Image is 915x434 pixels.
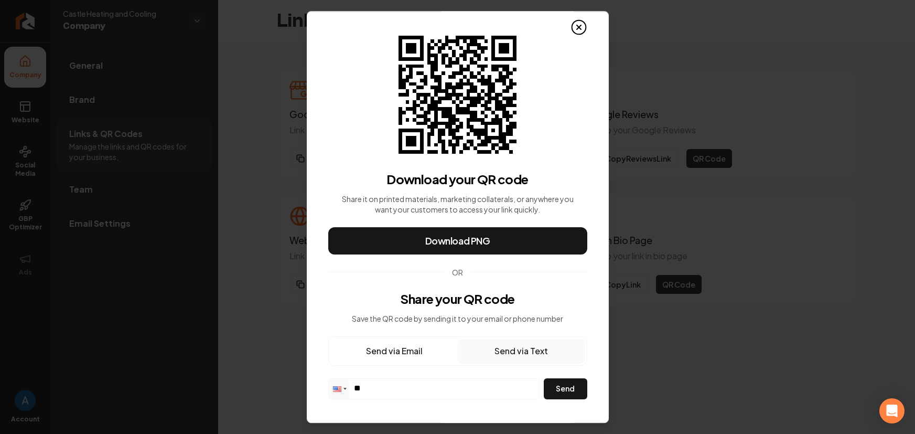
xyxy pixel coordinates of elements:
div: United States: + 1 [329,379,349,399]
h3: Share your QR code [400,290,514,307]
button: Send via Text [458,340,585,363]
p: Save the QR code by sending it to your email or phone number [352,313,563,324]
p: Share it on printed materials, marketing collaterals, or anywhere you want your customers to acce... [340,194,575,215]
button: Send via Email [331,340,458,363]
span: OR [452,267,463,278]
h3: Download your QR code [386,171,528,187]
button: Send [544,378,587,399]
button: Download PNG [328,227,587,255]
span: Download PNG [425,234,490,248]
